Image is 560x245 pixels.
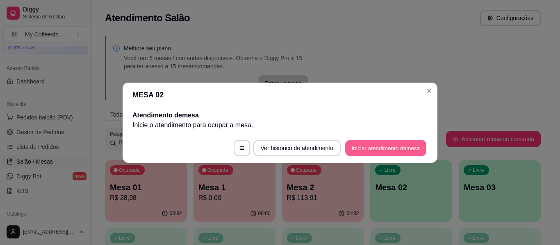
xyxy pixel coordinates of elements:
[345,140,426,156] button: Iniciar atendimento demesa
[123,83,437,107] header: MESA 02
[132,120,428,130] p: Inicie o atendimento para ocupar a mesa .
[132,110,428,120] h2: Atendimento de mesa
[423,84,436,97] button: Close
[253,140,341,156] button: Ver histórico de atendimento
